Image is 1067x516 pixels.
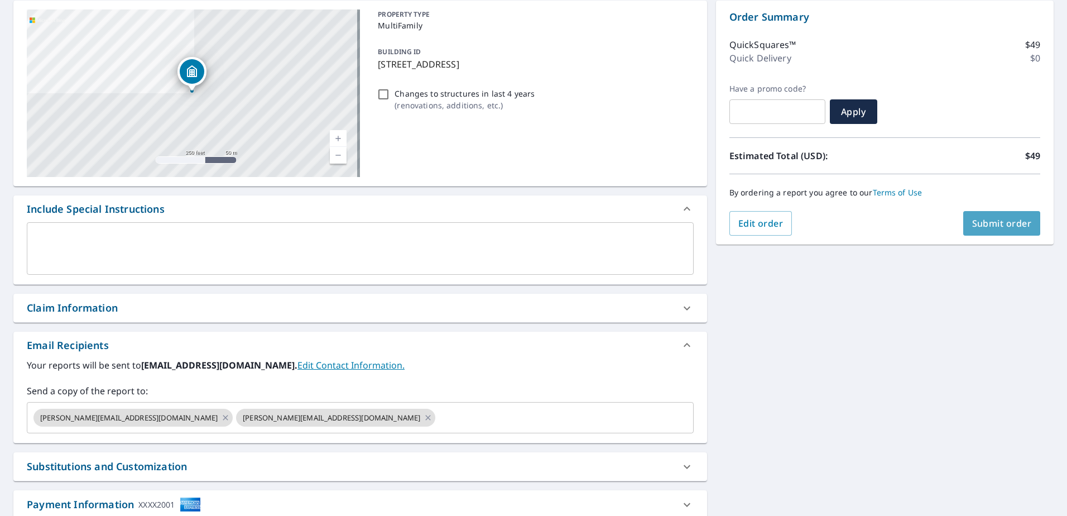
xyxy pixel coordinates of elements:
[378,47,421,56] p: BUILDING ID
[236,409,435,427] div: [PERSON_NAME][EMAIL_ADDRESS][DOMAIN_NAME]
[839,106,868,118] span: Apply
[177,57,206,92] div: Dropped pin, building 1, MultiFamily property, 104 Harvest Gate Lake In The Hills, IL 60156
[378,9,689,20] p: PROPERTY TYPE
[13,294,707,322] div: Claim Information
[378,58,689,71] p: [STREET_ADDRESS]
[738,217,784,230] span: Edit order
[729,188,1040,198] p: By ordering a report you agree to our
[1025,149,1040,163] p: $49
[395,88,535,99] p: Changes to structures in last 4 years
[27,384,694,398] label: Send a copy of the report to:
[13,452,707,481] div: Substitutions and Customization
[729,9,1040,25] p: Order Summary
[1025,38,1040,51] p: $49
[27,300,118,316] div: Claim Information
[395,99,535,111] p: ( renovations, additions, etc. )
[729,149,885,163] p: Estimated Total (USD):
[972,217,1032,230] span: Submit order
[27,459,187,474] div: Substitutions and Customization
[729,51,791,65] p: Quick Delivery
[330,130,347,147] a: Current Level 17, Zoom In
[236,413,427,423] span: [PERSON_NAME][EMAIL_ADDRESS][DOMAIN_NAME]
[729,38,796,51] p: QuickSquares™
[13,332,707,359] div: Email Recipients
[963,211,1041,236] button: Submit order
[141,359,297,371] b: [EMAIL_ADDRESS][DOMAIN_NAME].
[1030,51,1040,65] p: $0
[729,211,792,236] button: Edit order
[830,99,877,124] button: Apply
[180,497,201,512] img: cardImage
[378,20,689,31] p: MultiFamily
[33,413,224,423] span: [PERSON_NAME][EMAIL_ADDRESS][DOMAIN_NAME]
[27,359,694,372] label: Your reports will be sent to
[138,497,175,512] div: XXXX2001
[27,338,109,353] div: Email Recipients
[729,84,825,94] label: Have a promo code?
[13,195,707,222] div: Include Special Instructions
[27,202,165,217] div: Include Special Instructions
[33,409,233,427] div: [PERSON_NAME][EMAIL_ADDRESS][DOMAIN_NAME]
[330,147,347,164] a: Current Level 17, Zoom Out
[27,497,201,512] div: Payment Information
[873,187,922,198] a: Terms of Use
[297,359,405,371] a: EditContactInfo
